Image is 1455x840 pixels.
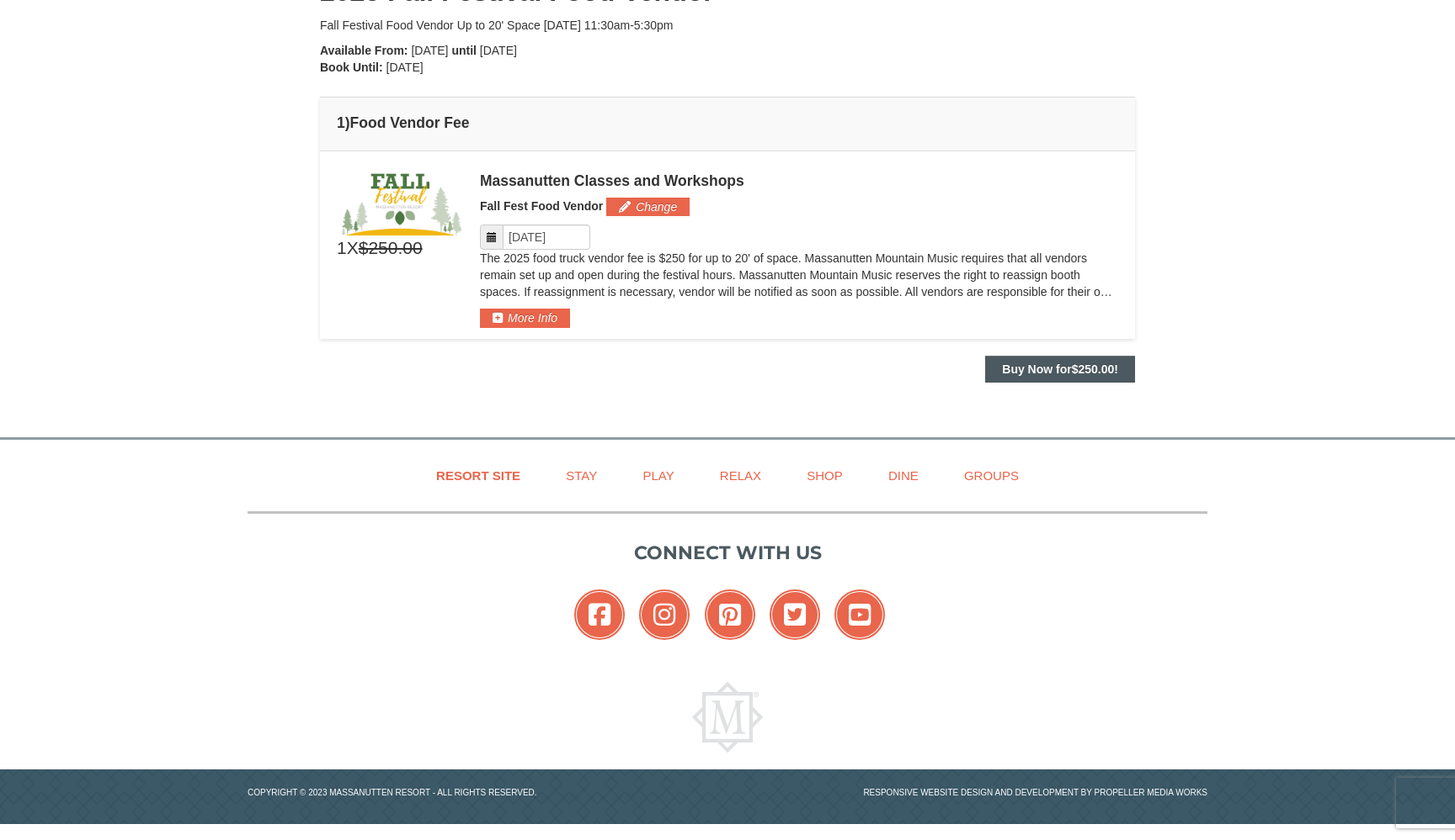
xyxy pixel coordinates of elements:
a: Relax [699,457,782,494]
a: Dine [867,457,940,494]
span: [DATE] [480,44,517,57]
strong: until [451,44,477,57]
span: $250.00 [1072,362,1115,376]
strong: Buy Now for ! [1002,362,1118,376]
span: Fall Fest Food Vendor [480,199,603,213]
span: [DATE] [411,44,448,57]
a: Play [621,457,695,494]
span: 1 [337,235,347,261]
p: Copyright © 2023 Massanutten Resort - All Rights Reserved. [235,786,727,799]
span: $250.00 [359,235,423,261]
img: Massanutten Resort Logo [692,682,763,753]
div: Fall Festival Food Vendor Up to 20' Space [DATE] 11:30am-5:30pm [320,17,1135,34]
img: 6619869-1726-c3057d0d.jpg [337,166,463,235]
h4: 1 Food Vendor Fee [337,114,1118,131]
a: Stay [545,457,618,494]
button: Change [606,198,690,216]
div: Massanutten Classes and Workshops [480,172,1118,189]
strong: Book Until: [320,61,383,74]
p: The 2025 food truck vendor fee is $250 for up to 20' of space. Massanutten Mountain Music require... [480,250,1118,300]
a: Groups [943,457,1040,494]
strong: Available From: [320,44,408,57]
a: Shop [786,457,864,494]
a: Responsive website design and development by Propeller Media Works [863,788,1207,797]
button: Buy Now for$250.00! [985,356,1135,383]
span: [DATE] [386,61,424,74]
a: Resort Site [415,457,541,494]
p: Connect with us [248,539,1207,567]
span: X [347,235,359,261]
button: More Info [480,309,570,327]
span: ) [345,114,350,131]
